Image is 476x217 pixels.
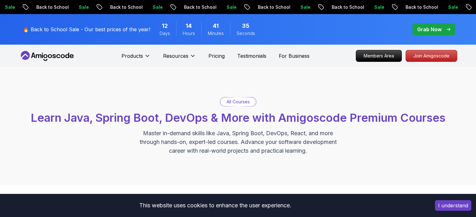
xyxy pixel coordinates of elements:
[220,4,240,10] p: Sale
[163,52,188,60] p: Resources
[237,52,266,60] a: Testimonials
[356,50,402,62] p: Members Area
[183,30,195,37] span: Hours
[435,200,471,211] button: Accept cookies
[133,129,343,155] p: Master in-demand skills like Java, Spring Boot, DevOps, React, and more through hands-on, expert-...
[242,22,249,30] span: 35 Seconds
[294,4,314,10] p: Sale
[103,4,146,10] p: Back to School
[121,52,143,60] p: Products
[227,99,250,105] p: All Courses
[406,50,457,62] p: Join Amigoscode
[160,30,170,37] span: Days
[417,26,442,33] p: Grab Now
[441,4,461,10] p: Sale
[177,4,220,10] p: Back to School
[279,52,310,60] a: For Business
[31,111,445,125] span: Learn Java, Spring Boot, DevOps & More with Amigoscode Premium Courses
[162,22,168,30] span: 12 Days
[72,4,92,10] p: Sale
[251,4,294,10] p: Back to School
[5,199,426,212] div: This website uses cookies to enhance the user experience.
[367,4,387,10] p: Sale
[208,30,224,37] span: Minutes
[146,4,166,10] p: Sale
[399,4,441,10] p: Back to School
[356,50,402,62] a: Members Area
[213,22,219,30] span: 41 Minutes
[163,52,196,65] button: Resources
[325,4,367,10] p: Back to School
[406,50,457,62] a: Join Amigoscode
[237,30,255,37] span: Seconds
[121,52,151,65] button: Products
[23,26,150,33] p: 🔥 Back to School Sale - Our best prices of the year!
[186,22,192,30] span: 14 Hours
[29,4,72,10] p: Back to School
[208,52,225,60] a: Pricing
